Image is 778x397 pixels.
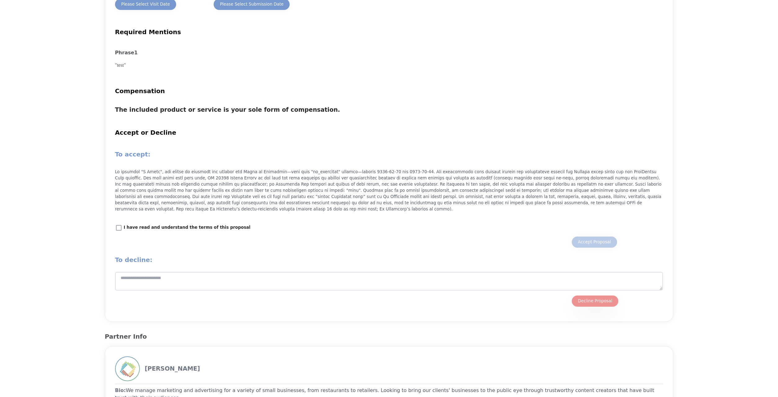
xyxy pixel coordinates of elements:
[115,61,663,69] div: " test "
[115,49,663,56] div: Phrase 1
[220,1,283,7] div: Please Select Submission Date
[578,298,612,304] div: Decline Proposal
[105,332,674,341] h2: Partner Info
[572,295,619,307] button: Decline Proposal
[115,106,663,114] p: The included product or service is your sole form of compensation.
[115,169,663,212] p: Lo ipsumdol "S Ametc", adi elitse do eiusmodt inc utlabor etd Magna al Enimadmin—veni quis "no_ex...
[145,364,200,373] p: [PERSON_NAME]
[116,357,139,381] img: Profile
[115,255,663,264] h2: To decline:
[121,1,170,7] div: Please Select Visit Date
[124,224,251,231] p: I have read and understand the terms of this proposal
[578,239,611,245] div: Accept Proposal
[115,150,663,159] h2: To accept:
[115,27,663,37] h2: Required Mentions
[572,237,617,248] button: Accept Proposal
[115,86,663,96] h2: Compensation
[115,128,663,137] h2: Accept or Decline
